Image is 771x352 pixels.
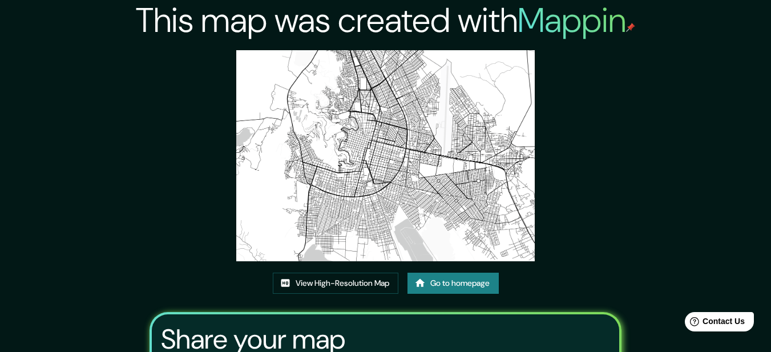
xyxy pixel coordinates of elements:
[626,23,635,32] img: mappin-pin
[669,308,758,339] iframe: Help widget launcher
[407,273,499,294] a: Go to homepage
[273,273,398,294] a: View High-Resolution Map
[236,50,535,261] img: created-map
